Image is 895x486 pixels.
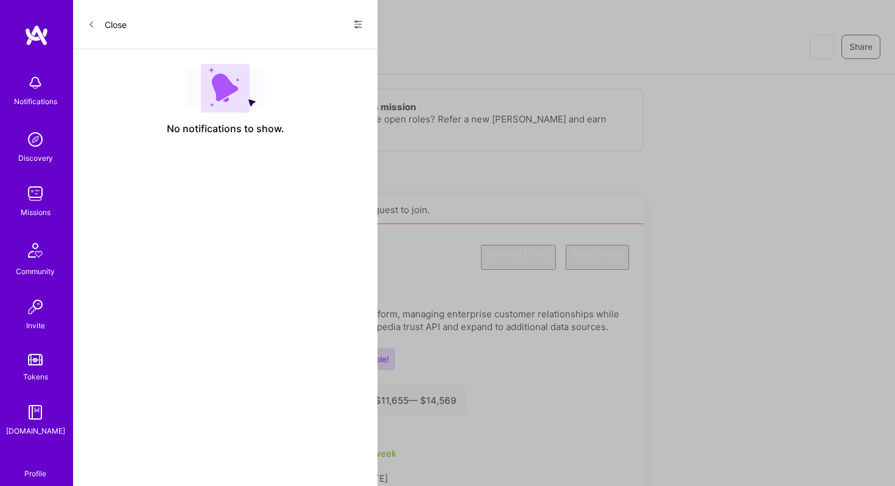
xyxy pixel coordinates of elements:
[23,71,47,95] img: bell
[88,15,127,34] button: Close
[14,95,57,108] div: Notifications
[6,424,65,437] div: [DOMAIN_NAME]
[23,295,47,319] img: Invite
[18,152,53,164] div: Discovery
[21,236,50,265] img: Community
[21,206,51,219] div: Missions
[24,467,46,479] div: Profile
[16,265,55,278] div: Community
[20,454,51,479] a: Profile
[23,181,47,206] img: teamwork
[185,64,265,113] img: empty
[24,24,49,46] img: logo
[23,127,47,152] img: discovery
[26,319,45,332] div: Invite
[28,354,43,365] img: tokens
[23,400,47,424] img: guide book
[167,122,284,135] span: No notifications to show.
[23,370,48,383] div: Tokens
